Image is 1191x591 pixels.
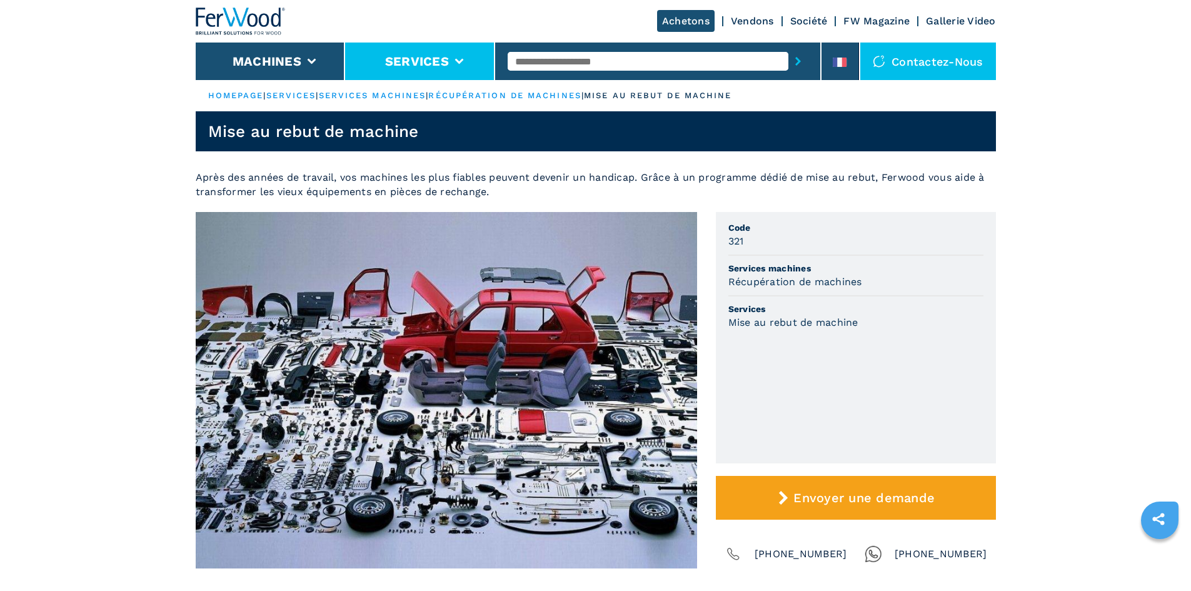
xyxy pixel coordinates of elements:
a: HOMEPAGE [208,91,264,100]
span: [PHONE_NUMBER] [895,545,987,563]
button: submit-button [788,47,808,76]
a: services machines [319,91,426,100]
span: [PHONE_NUMBER] [755,545,847,563]
a: Société [790,15,828,27]
a: FW Magazine [843,15,910,27]
h3: Récupération de machines [728,275,862,289]
a: sharethis [1143,503,1174,535]
span: Services [728,303,983,315]
img: Contactez-nous [873,55,885,68]
span: Services machines [728,262,983,275]
img: Whatsapp [865,545,882,563]
a: récupération de machines [428,91,581,100]
span: | [581,91,584,100]
button: Envoyer une demande [716,476,996,520]
a: Vendons [731,15,774,27]
div: Contactez-nous [860,43,996,80]
span: | [263,91,266,100]
a: Achetons [657,10,715,32]
img: Mise au rebut de machine [196,212,697,568]
button: Services [385,54,449,69]
iframe: Chat [1138,535,1182,582]
a: services [266,91,316,100]
h1: Mise au rebut de machine [208,121,419,141]
span: | [316,91,318,100]
button: Machines [233,54,301,69]
img: Ferwood [196,8,286,35]
h3: 321 [728,234,744,248]
p: Après des années de travail, vos machines les plus fiables peuvent devenir un handicap. Grâce à u... [196,170,996,199]
p: mise au rebut de machine [584,90,731,101]
span: Envoyer une demande [793,490,935,505]
img: Phone [725,545,742,563]
a: Gallerie Video [926,15,996,27]
span: Code [728,221,983,234]
h3: Mise au rebut de machine [728,315,858,330]
span: | [426,91,428,100]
